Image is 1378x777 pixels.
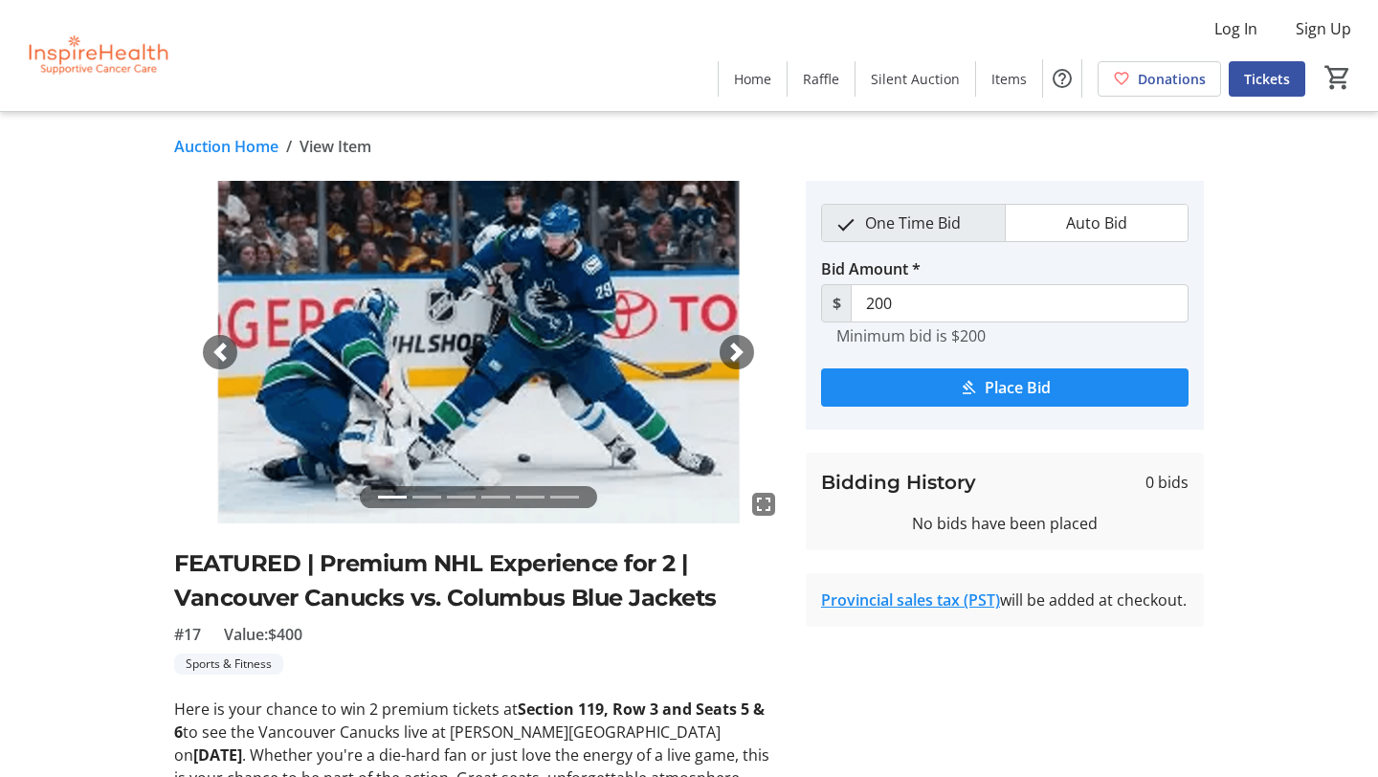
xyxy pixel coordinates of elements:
[821,589,1000,610] a: Provincial sales tax (PST)
[985,376,1051,399] span: Place Bid
[821,512,1189,535] div: No bids have been placed
[1280,13,1367,44] button: Sign Up
[1244,69,1290,89] span: Tickets
[174,135,278,158] a: Auction Home
[1145,471,1189,494] span: 0 bids
[1229,61,1305,97] a: Tickets
[1296,17,1351,40] span: Sign Up
[734,69,771,89] span: Home
[1214,17,1257,40] span: Log In
[1098,61,1221,97] a: Donations
[174,699,765,743] strong: Section 119, Row 3 and Seats 5 & 6
[871,69,960,89] span: Silent Auction
[286,135,292,158] span: /
[1043,59,1081,98] button: Help
[1138,69,1206,89] span: Donations
[1321,60,1355,95] button: Cart
[174,546,783,615] h2: FEATURED | Premium NHL Experience for 2 | Vancouver Canucks vs. Columbus Blue Jackets
[752,493,775,516] mat-icon: fullscreen
[821,368,1189,407] button: Place Bid
[821,257,921,280] label: Bid Amount *
[1199,13,1273,44] button: Log In
[193,744,242,766] strong: [DATE]
[224,623,302,646] span: Value: $400
[836,326,986,345] tr-hint: Minimum bid is $200
[854,205,972,241] span: One Time Bid
[856,61,975,97] a: Silent Auction
[1055,205,1139,241] span: Auto Bid
[821,284,852,322] span: $
[788,61,855,97] a: Raffle
[821,468,976,497] h3: Bidding History
[11,8,182,103] img: InspireHealth Supportive Cancer Care's Logo
[821,588,1189,611] div: will be added at checkout.
[174,623,201,646] span: #17
[174,181,783,523] img: Image
[976,61,1042,97] a: Items
[174,654,283,675] tr-label-badge: Sports & Fitness
[300,135,371,158] span: View Item
[991,69,1027,89] span: Items
[803,69,839,89] span: Raffle
[719,61,787,97] a: Home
